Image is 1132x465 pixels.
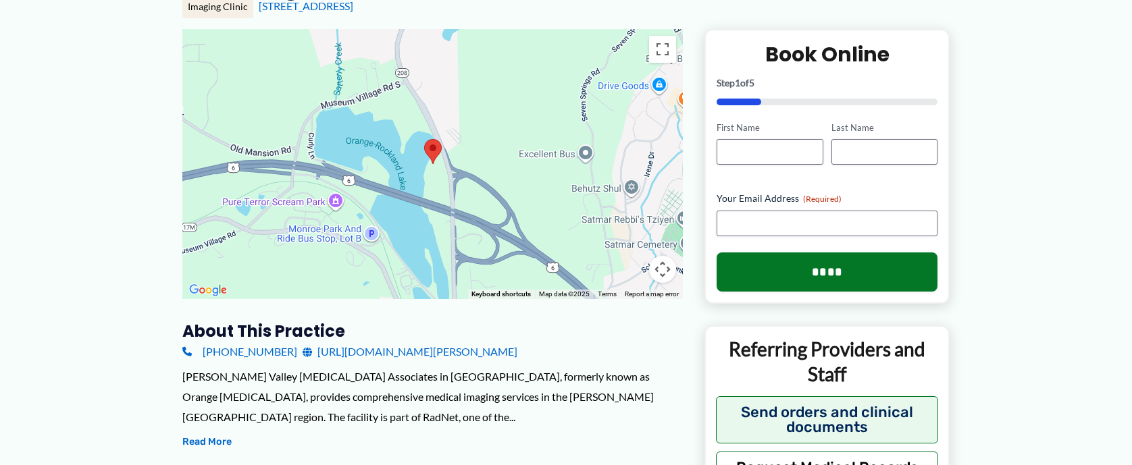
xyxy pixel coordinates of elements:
h2: Book Online [717,41,937,67]
img: Google [186,281,230,299]
button: Read More [182,434,232,450]
span: 1 [735,77,740,88]
button: Send orders and clinical documents [716,396,938,443]
a: Open this area in Google Maps (opens a new window) [186,281,230,299]
span: 5 [749,77,754,88]
label: First Name [717,121,823,134]
p: Referring Providers and Staff [716,337,938,386]
span: (Required) [803,194,842,204]
label: Your Email Address [717,192,937,205]
p: Step of [717,78,937,88]
a: [URL][DOMAIN_NAME][PERSON_NAME] [303,341,517,362]
a: Terms (opens in new tab) [598,290,617,298]
span: Map data ©2025 [539,290,590,298]
a: Report a map error [625,290,679,298]
h3: About this practice [182,321,683,341]
a: [PHONE_NUMBER] [182,341,297,362]
button: Toggle fullscreen view [649,36,676,63]
div: [PERSON_NAME] Valley [MEDICAL_DATA] Associates in [GEOGRAPHIC_DATA], formerly known as Orange [ME... [182,366,683,427]
button: Keyboard shortcuts [471,290,531,299]
label: Last Name [831,121,937,134]
button: Map camera controls [649,256,676,283]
